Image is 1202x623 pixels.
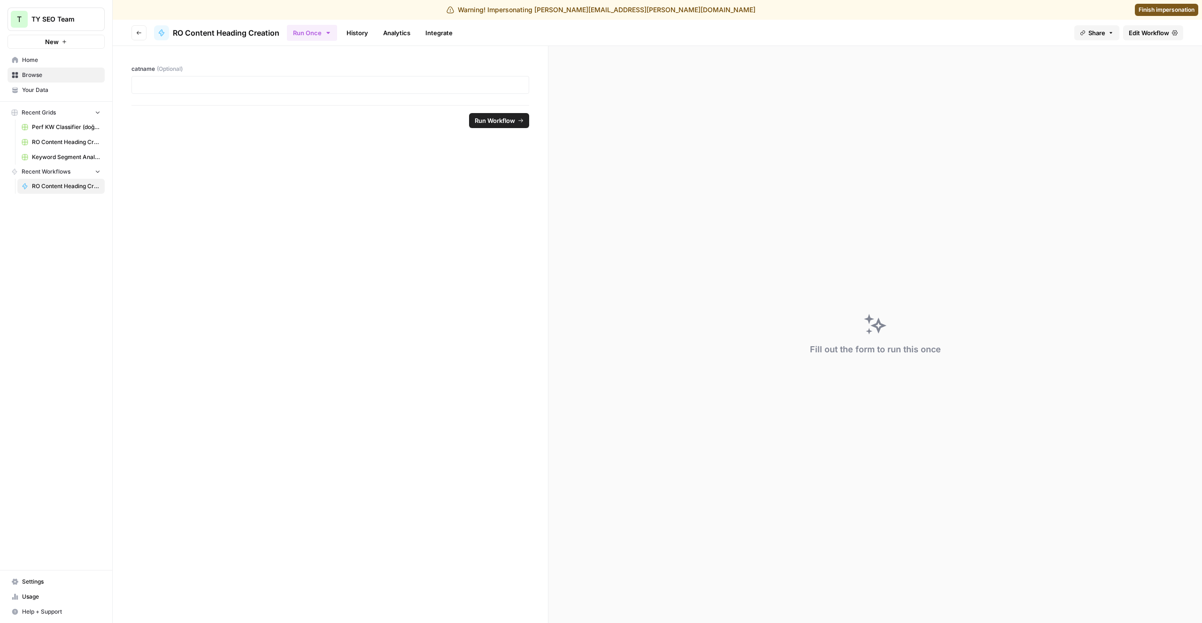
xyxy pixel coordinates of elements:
a: RO Content Heading Creation Grid [17,135,105,150]
span: Edit Workflow [1129,28,1169,38]
span: Your Data [22,86,100,94]
span: Recent Workflows [22,167,70,176]
span: Run Workflow [475,116,515,125]
a: Your Data [8,83,105,98]
span: (Optional) [157,65,183,73]
a: Edit Workflow [1123,25,1183,40]
span: Share [1088,28,1105,38]
span: TY SEO Team [31,15,88,24]
button: Workspace: TY SEO Team [8,8,105,31]
span: Finish impersonation [1139,6,1194,14]
div: Fill out the form to run this once [810,343,941,356]
a: Perf KW Classifier (doğuş) Grid [17,120,105,135]
span: Home [22,56,100,64]
span: Settings [22,577,100,586]
button: Recent Grids [8,106,105,120]
span: Help + Support [22,608,100,616]
div: Warning! Impersonating [PERSON_NAME][EMAIL_ADDRESS][PERSON_NAME][DOMAIN_NAME] [447,5,755,15]
a: Analytics [378,25,416,40]
a: Browse [8,68,105,83]
span: RO Content Heading Creation [32,182,100,190]
button: Run Workflow [469,113,529,128]
span: Keyword Segment Analyser Grid [32,153,100,161]
a: Settings [8,574,105,589]
a: Usage [8,589,105,604]
span: T [17,14,22,25]
a: RO Content Heading Creation [154,25,279,40]
a: Finish impersonation [1135,4,1198,16]
label: catname [131,65,529,73]
span: RO Content Heading Creation [173,27,279,38]
button: Run Once [287,25,337,41]
span: RO Content Heading Creation Grid [32,138,100,146]
a: History [341,25,374,40]
span: Browse [22,71,100,79]
button: Help + Support [8,604,105,619]
button: Recent Workflows [8,165,105,179]
a: Integrate [420,25,458,40]
button: Share [1074,25,1119,40]
a: RO Content Heading Creation [17,179,105,194]
a: Home [8,53,105,68]
span: Recent Grids [22,108,56,117]
span: Usage [22,593,100,601]
span: Perf KW Classifier (doğuş) Grid [32,123,100,131]
button: New [8,35,105,49]
a: Keyword Segment Analyser Grid [17,150,105,165]
span: New [45,37,59,46]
